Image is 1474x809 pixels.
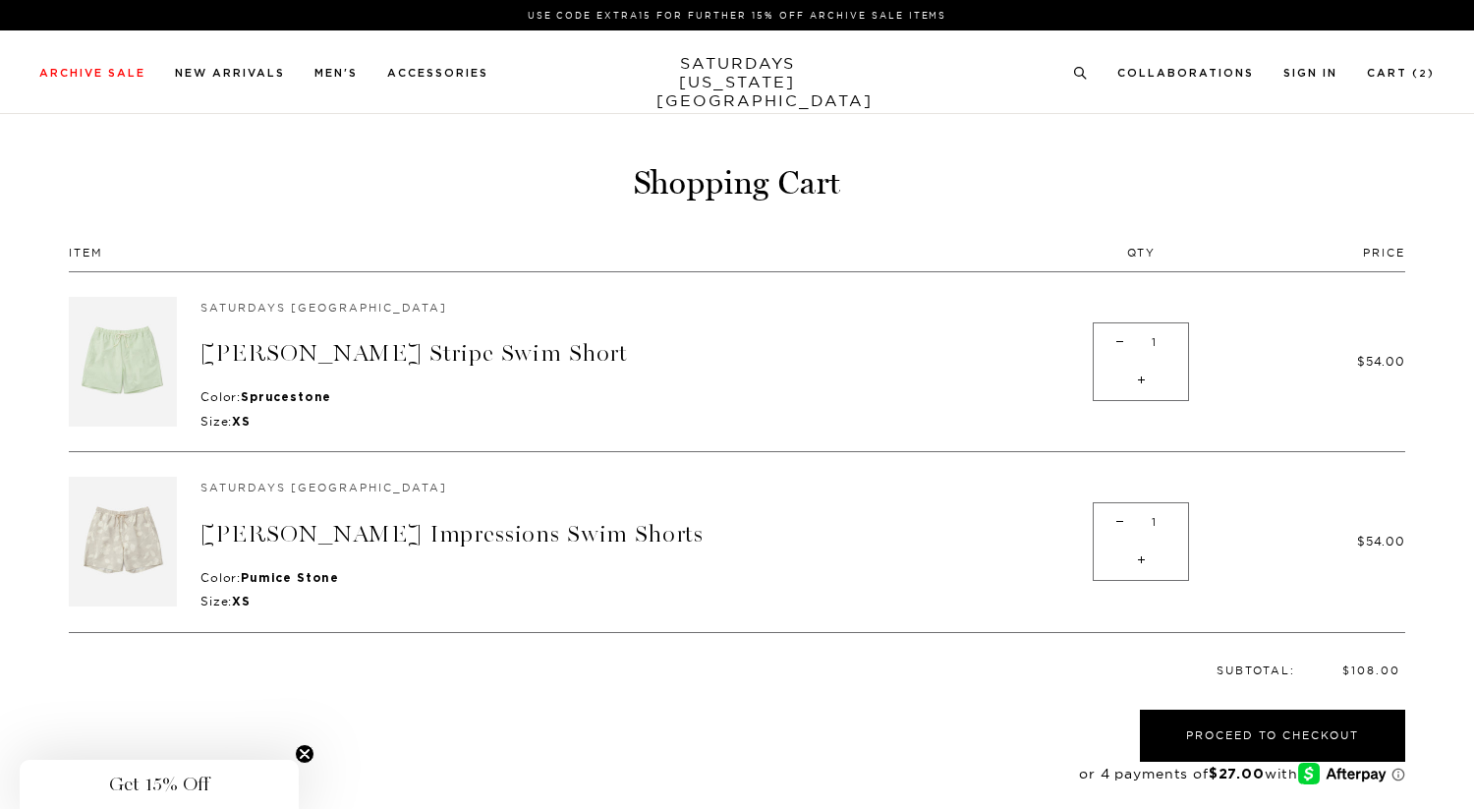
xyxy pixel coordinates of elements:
[1199,234,1405,272] th: Price
[1140,710,1405,762] button: Proceed to Checkout
[1106,503,1133,542] span: -
[47,8,1427,23] p: Use Code EXTRA15 for Further 15% Off Archive Sale Items
[20,760,299,809] div: Get 15% OffClose teaser
[1117,68,1254,79] a: Collaborations
[1357,534,1405,549] span: $54.00
[69,234,1083,272] th: Item
[1106,323,1133,362] span: -
[241,572,339,584] strong: Pumice Stone
[200,481,1083,494] h5: Saturdays [GEOGRAPHIC_DATA]
[200,301,1083,315] h5: Saturdays [GEOGRAPHIC_DATA]
[295,744,314,764] button: Close teaser
[232,596,251,607] strong: XS
[109,773,209,796] span: Get 15% Off
[69,477,177,607] img: Pumice Print | Timothy Floral Impressions Swim Shorts
[1083,234,1199,272] th: Qty
[1128,362,1155,400] span: +
[39,68,145,79] a: Archive Sale
[387,68,488,79] a: Accessories
[314,68,358,79] a: Men's
[656,54,819,110] a: SATURDAYS[US_STATE][GEOGRAPHIC_DATA]
[200,389,1083,406] p: Color:
[200,339,628,368] a: [PERSON_NAME] Stripe Swim Short
[1128,542,1155,580] span: +
[200,414,1083,431] p: Size:
[200,520,704,549] a: [PERSON_NAME] Impressions Swim Shorts
[1419,70,1428,79] small: 2
[1283,68,1337,79] a: Sign In
[200,570,1083,587] p: Color:
[1217,664,1295,677] small: Subtotal:
[232,416,251,428] strong: XS
[175,68,285,79] a: New Arrivals
[1342,664,1400,677] span: $108.00
[69,297,177,427] img: Spurcestone | Timothy Seersucker Stripe Swim Short
[200,594,1083,610] p: Size:
[1357,354,1405,369] span: $54.00
[69,162,1405,204] h1: Shopping Cart
[241,391,331,403] strong: Sprucestone
[1367,68,1435,79] a: Cart (2)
